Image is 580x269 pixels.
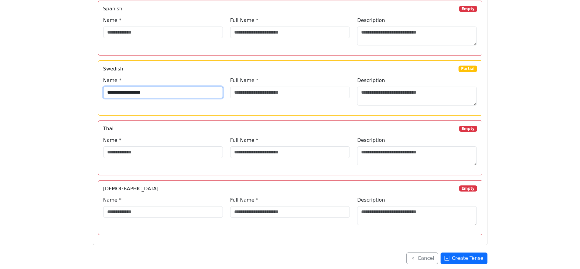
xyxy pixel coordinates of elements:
a: Cancel [406,253,438,264]
h6: Spanish [103,6,122,12]
label: Full Name * [230,77,258,84]
button: Create Tense [441,253,487,264]
label: Name * [103,137,121,144]
h6: Thai [103,126,114,131]
h6: [DEMOGRAPHIC_DATA] [103,186,159,192]
span: Empty [459,126,477,132]
label: Description [357,77,385,84]
label: Full Name * [230,17,258,24]
span: Empty [459,185,477,192]
label: Name * [103,77,121,84]
label: Description [357,17,385,24]
span: Partial [459,66,477,72]
label: Name * [103,196,121,204]
label: Full Name * [230,196,258,204]
label: Description [357,137,385,144]
label: Name * [103,17,121,24]
label: Full Name * [230,137,258,144]
span: Empty [459,6,477,12]
label: Description [357,196,385,204]
h6: Swedish [103,66,123,72]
